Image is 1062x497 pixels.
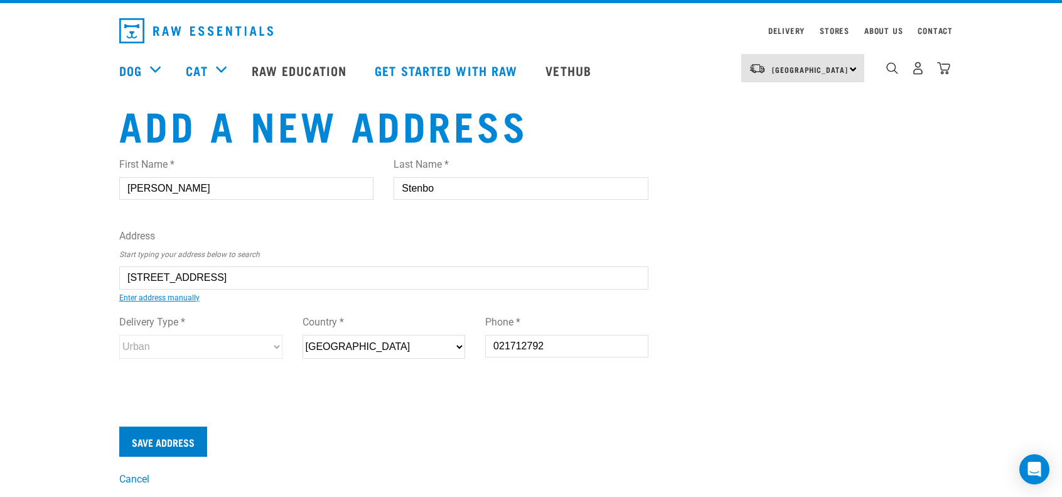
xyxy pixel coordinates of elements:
input: e.g. 21 Example Street, Suburb, City [119,266,648,289]
a: Cancel [119,473,149,485]
a: Dog [119,61,142,80]
a: Vethub [533,45,607,96]
p: Start typing your address below to search [119,249,648,260]
div: Open Intercom Messenger [1019,454,1049,484]
a: About Us [864,28,903,33]
h1: Add a new address [119,102,648,147]
a: Raw Education [239,45,362,96]
label: Country * [303,315,466,330]
a: Enter address manually [119,293,200,302]
img: Raw Essentials Logo [119,18,273,43]
img: home-icon-1@2x.png [886,62,898,74]
label: Phone * [485,315,648,330]
label: Last Name * [394,157,648,172]
a: Cat [186,61,207,80]
label: First Name * [119,157,373,172]
img: user.png [911,62,925,75]
a: Delivery [768,28,805,33]
label: Delivery Type * [119,315,282,330]
a: Get started with Raw [362,45,533,96]
label: Address [119,229,648,244]
nav: dropdown navigation [109,13,953,48]
span: [GEOGRAPHIC_DATA] [772,67,848,72]
input: Save Address [119,427,207,457]
a: Stores [820,28,849,33]
img: home-icon@2x.png [937,62,950,75]
a: Contact [918,28,953,33]
img: van-moving.png [749,63,766,74]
